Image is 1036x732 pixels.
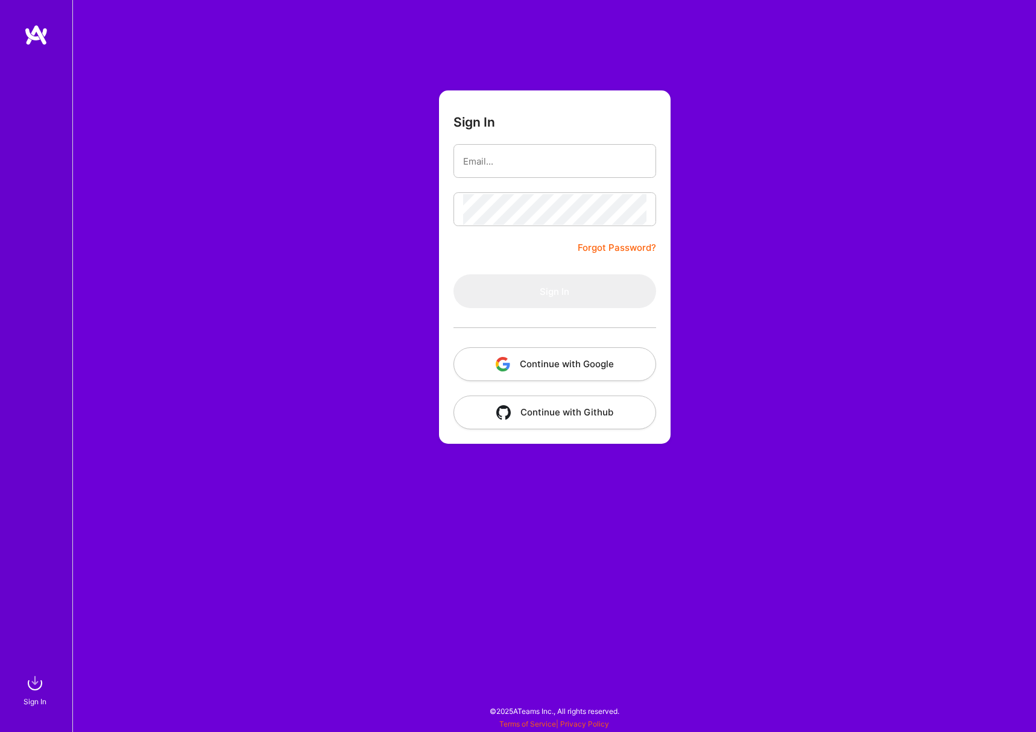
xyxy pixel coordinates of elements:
div: © 2025 ATeams Inc., All rights reserved. [72,696,1036,726]
h3: Sign In [453,115,495,130]
a: Terms of Service [499,719,556,728]
button: Continue with Google [453,347,656,381]
button: Continue with Github [453,396,656,429]
input: Email... [463,146,646,177]
img: logo [24,24,48,46]
a: sign inSign In [25,671,47,708]
div: Sign In [24,695,46,708]
img: icon [496,357,510,371]
button: Sign In [453,274,656,308]
img: icon [496,405,511,420]
a: Privacy Policy [560,719,609,728]
a: Forgot Password? [578,241,656,255]
span: | [499,719,609,728]
img: sign in [23,671,47,695]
